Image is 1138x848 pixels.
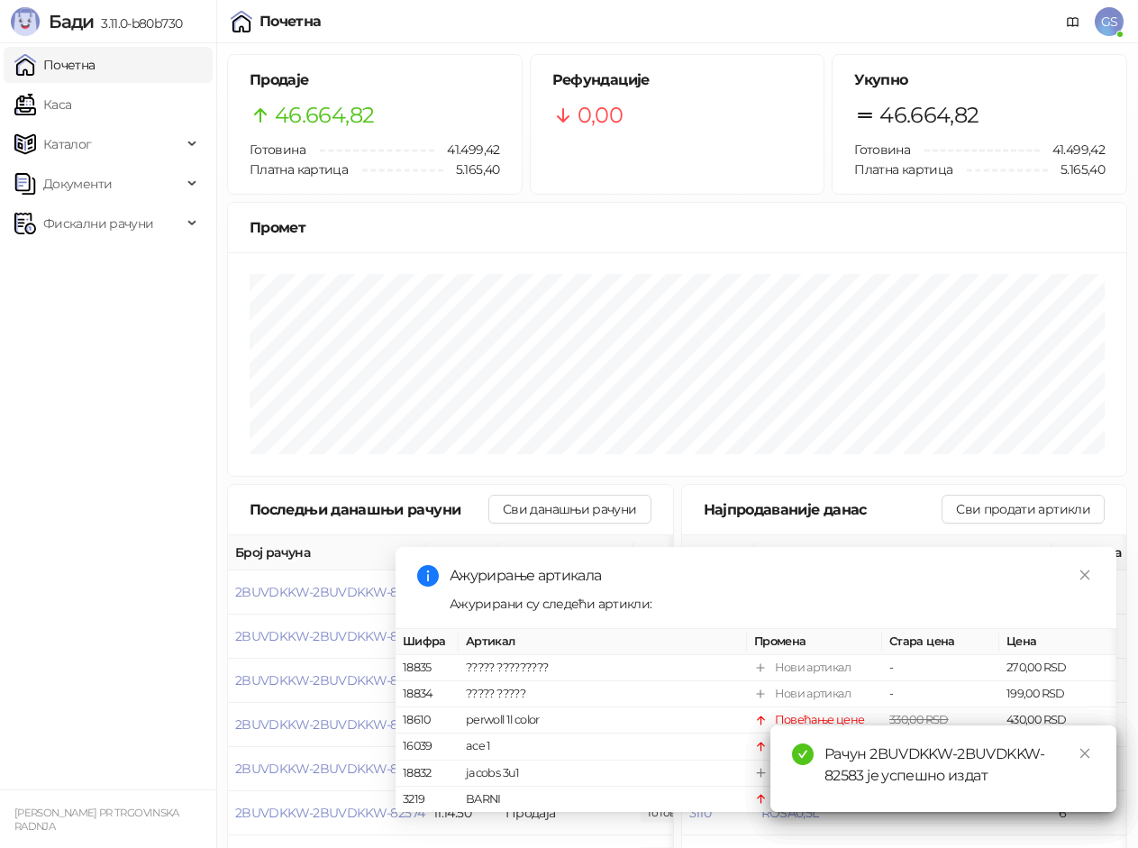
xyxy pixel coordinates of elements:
div: Повећање цене [775,712,865,730]
span: Платна картица [250,161,348,178]
div: Ажурирани су следећи артикли: [450,594,1095,614]
small: [PERSON_NAME] PR TRGOVINSKA RADNJA [14,807,179,833]
td: 430,00 RSD [999,708,1116,734]
a: Каса [14,87,71,123]
div: Промет [250,216,1105,239]
td: perwoll 1l color [459,708,747,734]
h5: Укупно [854,69,1105,91]
div: Нови артикал [775,659,851,677]
span: GS [1095,7,1124,36]
th: Шифра [396,629,459,655]
img: Logo [11,7,40,36]
span: 5.165,40 [443,160,500,179]
button: 2BUVDKKW-2BUVDKKW-82578 [235,628,425,644]
td: ????? ????? [459,681,747,707]
a: Документација [1059,7,1088,36]
th: Број рачуна [228,535,426,570]
button: 2BUVDKKW-2BUVDKKW-82575 [235,761,424,777]
th: Врста трансакције [498,535,633,570]
td: 199,00 RSD [999,681,1116,707]
a: Close [1075,743,1095,763]
div: Рачун 2BUVDKKW-2BUVDKKW-82583 је успешно издат [824,743,1095,787]
div: Ажурирање артикала [450,565,1095,587]
th: Цена [999,629,1116,655]
td: jacobs 3u1 [459,761,747,787]
td: 18832 [396,761,459,787]
span: 46.664,82 [879,98,979,132]
div: Нови артикал [775,685,851,703]
span: Документи [43,166,112,202]
button: Сви продати артикли [942,495,1105,524]
span: 3.11.0-b80b730 [94,15,182,32]
span: Фискални рачуни [43,205,153,242]
a: Почетна [14,47,96,83]
td: 3219 [396,787,459,813]
h5: Рефундације [552,69,803,91]
td: 18835 [396,655,459,681]
div: Последњи данашњи рачуни [250,498,488,521]
span: 41.499,42 [1040,140,1105,160]
button: 2BUVDKKW-2BUVDKKW-82579 [235,584,425,600]
div: Почетна [259,14,322,29]
span: close [1079,747,1091,760]
span: Бади [49,11,94,32]
td: 18834 [396,681,459,707]
span: Готовина [854,141,910,158]
td: BARNI [459,787,747,813]
span: close [1079,569,1091,581]
th: Начини плаћања [633,535,814,570]
th: Стара цена [882,629,999,655]
span: check-circle [792,743,814,765]
span: 41.499,42 [434,140,499,160]
td: - [882,681,999,707]
td: - [882,655,999,681]
span: Платна картица [854,161,952,178]
button: 2BUVDKKW-2BUVDKKW-82577 [235,672,424,688]
td: ????? ????????? [459,655,747,681]
button: Сви данашњи рачуни [488,495,651,524]
span: 5.165,40 [1048,160,1105,179]
th: Назив [754,535,1052,570]
td: 18610 [396,708,459,734]
span: info-circle [417,565,439,587]
th: Време [426,535,498,570]
button: 2BUVDKKW-2BUVDKKW-82574 [235,805,424,821]
th: Артикал [459,629,747,655]
td: ace 1 [459,734,747,761]
span: 0,00 [578,98,623,132]
span: Готовина [250,141,305,158]
span: 330,00 RSD [889,714,949,727]
th: Шифра [682,535,754,570]
span: Каталог [43,126,92,162]
h5: Продаје [250,69,500,91]
span: 46.664,82 [275,98,374,132]
th: Количина [1052,535,1133,570]
td: 270,00 RSD [999,655,1116,681]
button: 2BUVDKKW-2BUVDKKW-82576 [235,716,425,733]
td: 16039 [396,734,459,761]
div: Најпродаваније данас [704,498,942,521]
a: Close [1075,565,1095,585]
th: Промена [747,629,882,655]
